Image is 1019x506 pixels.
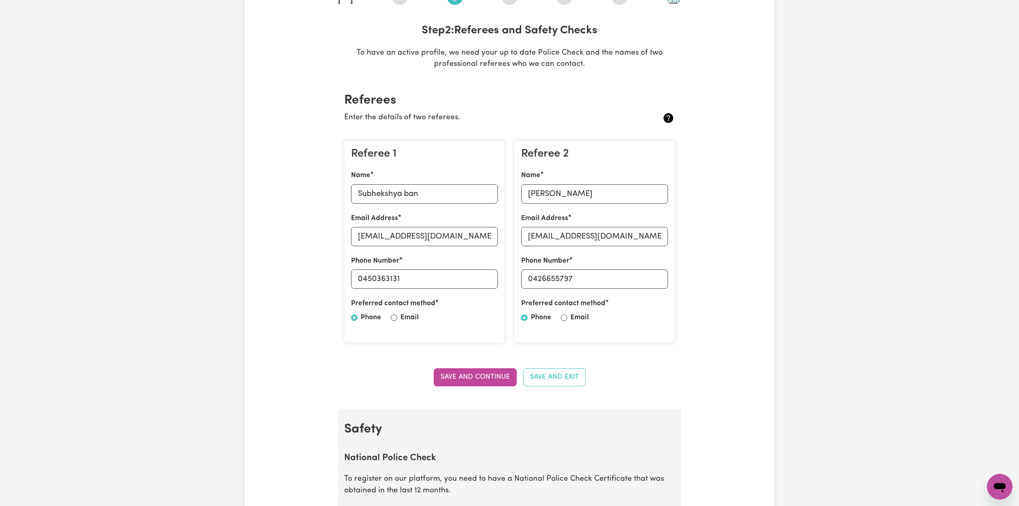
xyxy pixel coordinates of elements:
p: To register on our platform, you need to have a National Police Check Certificate that was obtain... [344,473,675,497]
label: Name [521,170,540,181]
p: To have an active profile, we need your up to date Police Check and the names of two professional... [338,47,681,71]
h2: Referees [344,93,675,108]
h3: Referee 2 [521,147,668,161]
iframe: Button to launch messaging window [987,474,1013,500]
h3: Step 2 : Referees and Safety Checks [338,24,681,38]
label: Phone [361,312,381,323]
h2: Safety [344,422,675,437]
label: Email [400,312,419,323]
label: Preferred contact method [521,298,605,309]
button: Save and Exit [523,368,586,386]
label: Email [570,312,589,323]
label: Email Address [351,213,398,224]
label: Phone [531,312,551,323]
label: Email Address [521,213,568,224]
label: Phone Number [521,256,569,266]
button: Save and Continue [434,368,517,386]
label: Preferred contact method [351,298,435,309]
h3: Referee 1 [351,147,498,161]
p: Enter the details of two referees. [344,112,620,124]
label: Name [351,170,370,181]
label: Phone Number [351,256,399,266]
h2: National Police Check [344,453,675,464]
